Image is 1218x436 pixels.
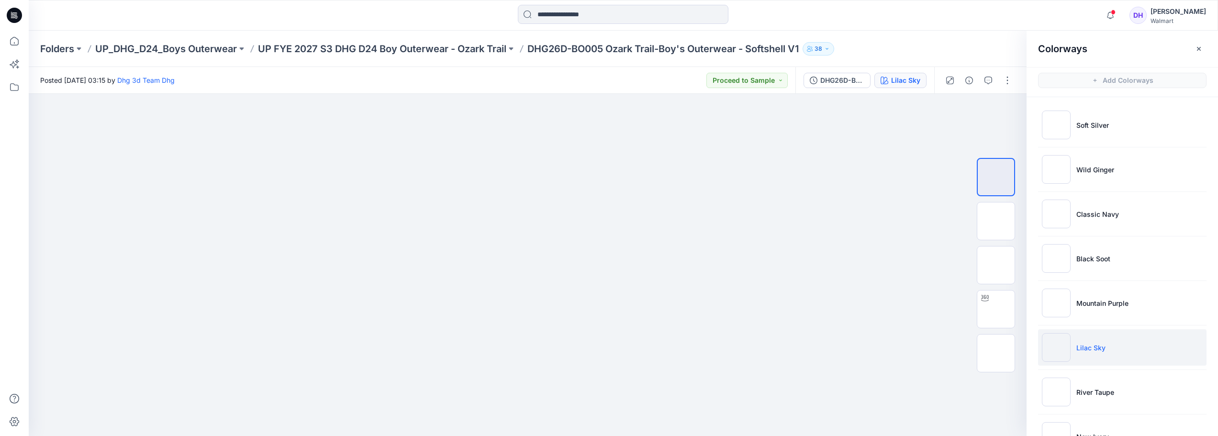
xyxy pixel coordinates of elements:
[803,42,834,56] button: 38
[1151,17,1206,24] div: Walmart
[1042,111,1071,139] img: Soft Silver
[1076,254,1110,264] p: Black Soot
[117,76,175,84] a: Dhg 3d Team Dhg
[891,75,920,86] div: Lilac Sky
[1042,333,1071,362] img: Lilac Sky
[1042,244,1071,273] img: Black Soot
[804,73,871,88] button: DHG26D-BO005 Ozark Trail-Boy's Outerwear - Softshell V1
[40,42,74,56] a: Folders
[1076,298,1129,308] p: Mountain Purple
[1042,378,1071,406] img: River Taupe
[527,42,799,56] p: DHG26D-BO005 Ozark Trail-Boy's Outerwear - Softshell V1
[1076,209,1119,219] p: Classic Navy
[1129,7,1147,24] div: DH
[1042,289,1071,317] img: Mountain Purple
[1042,200,1071,228] img: Classic Navy
[1038,43,1087,55] h2: Colorways
[95,42,237,56] a: UP_DHG_D24_Boys Outerwear
[1042,155,1071,184] img: Wild Ginger
[820,75,864,86] div: DHG26D-BO005 Ozark Trail-Boy's Outerwear - Softshell V1
[1076,387,1114,397] p: River Taupe
[1076,120,1109,130] p: Soft Silver
[40,75,175,85] span: Posted [DATE] 03:15 by
[1076,343,1106,353] p: Lilac Sky
[961,73,977,88] button: Details
[258,42,506,56] a: UP FYE 2027 S3 DHG D24 Boy Outerwear - Ozark Trail
[1151,6,1206,17] div: [PERSON_NAME]
[1076,165,1114,175] p: Wild Ginger
[874,73,927,88] button: Lilac Sky
[815,44,822,54] p: 38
